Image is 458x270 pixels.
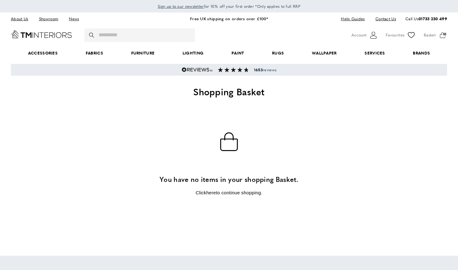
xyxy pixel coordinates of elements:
span: Accessories [14,44,72,63]
a: here [206,190,216,195]
a: Showroom [34,15,63,23]
button: Search [89,28,95,42]
a: Paint [217,44,258,63]
span: Shopping Basket [193,85,265,98]
a: Brands [399,44,444,63]
a: Services [351,44,399,63]
span: reviews [254,67,276,72]
button: Customer Account [351,31,378,40]
a: Lighting [169,44,217,63]
p: Call Us [405,16,447,22]
a: Go to Home page [11,30,72,38]
strong: 1653 [254,67,263,73]
a: Help Guides [336,15,369,23]
a: Fabrics [72,44,117,63]
a: Rugs [258,44,298,63]
img: Reviews section [218,67,249,72]
a: Favourites [386,31,416,40]
h3: You have no items in your shopping Basket. [104,174,354,184]
a: 01733 230 499 [418,16,447,21]
a: About Us [11,15,33,23]
a: Wallpaper [298,44,351,63]
a: Contact Us [371,15,396,23]
a: Free UK shipping on orders over £100* [190,16,268,21]
span: Favourites [386,32,404,38]
a: News [64,15,83,23]
img: Reviews.io 5 stars [182,67,213,72]
a: Sign up to our newsletter [158,3,204,9]
span: for 10% off your first order *Only applies to full RRP [158,3,300,9]
a: Furniture [117,44,169,63]
p: Click to continue shopping. [104,189,354,197]
span: Account [351,32,366,38]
